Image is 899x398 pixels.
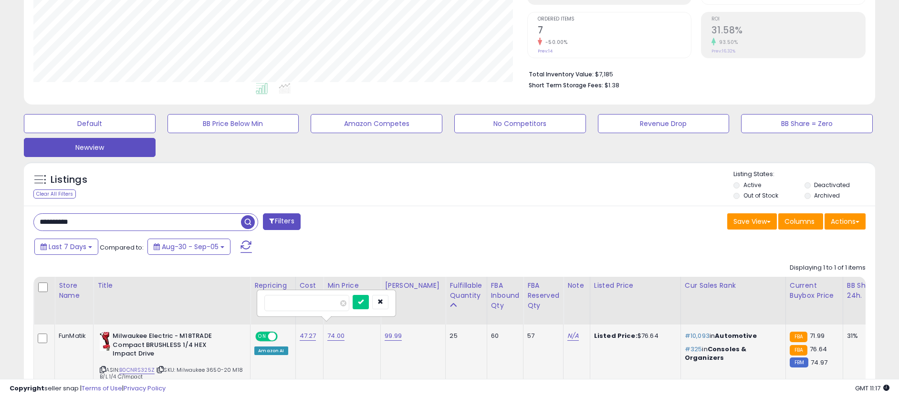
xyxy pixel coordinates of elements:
div: Displaying 1 to 1 of 1 items [790,263,866,272]
div: Min Price [327,281,376,291]
label: Deactivated [814,181,850,189]
b: Total Inventory Value: [529,70,594,78]
span: Columns [784,217,815,226]
div: FBA inbound Qty [491,281,520,311]
span: ROI [711,17,865,22]
div: Amazon AI [254,346,288,355]
span: Consoles & Organizers [685,345,746,362]
span: #325 [685,345,702,354]
small: FBM [790,357,808,367]
small: FBA [790,345,807,356]
div: BB Share 24h. [847,281,882,301]
div: 60 [491,332,516,340]
span: $1.38 [605,81,619,90]
label: Active [743,181,761,189]
b: Listed Price: [594,331,638,340]
button: Save View [727,213,777,230]
span: Automotive [715,331,757,340]
a: 99.99 [385,331,402,341]
small: Prev: 16.32% [711,48,735,54]
div: 25 [449,332,479,340]
label: Out of Stock [743,191,778,199]
strong: Copyright [10,384,44,393]
span: OFF [276,333,292,341]
div: ASIN: [100,332,243,392]
button: No Competitors [454,114,586,133]
button: Aug-30 - Sep-05 [147,239,230,255]
button: Filters [263,213,300,230]
div: Title [97,281,246,291]
a: Terms of Use [82,384,122,393]
span: | SKU: Milwaukee 3650-20 M18 B/L 1/4 C/Impact [100,366,243,380]
div: Current Buybox Price [790,281,839,301]
a: B0CNRS325Z [119,366,155,374]
small: -50.00% [542,39,568,46]
p: in [685,332,778,340]
button: Amazon Competes [311,114,442,133]
li: $7,185 [529,68,858,79]
a: N/A [567,331,579,341]
span: 74.97 [811,358,827,367]
span: ON [256,333,268,341]
a: 74.00 [327,331,345,341]
button: Actions [825,213,866,230]
button: BB Share = Zero [741,114,873,133]
div: FBA Reserved Qty [527,281,559,311]
div: [PERSON_NAME] [385,281,441,291]
img: 411-YazTdqL._SL40_.jpg [100,332,110,351]
div: Listed Price [594,281,677,291]
b: Milwaukee Electric - M18TRADE Compact BRUSHLESS 1/4 HEX Impact Drive [113,332,229,361]
button: Revenue Drop [598,114,730,133]
button: Newview [24,138,156,157]
span: Aug-30 - Sep-05 [162,242,219,251]
p: in [685,345,778,362]
div: Fulfillable Quantity [449,281,482,301]
div: $76.64 [594,332,673,340]
small: Prev: 14 [538,48,553,54]
span: Compared to: [100,243,144,252]
small: 93.50% [716,39,738,46]
h5: Listings [51,173,87,187]
h2: 7 [538,25,691,38]
div: Cur Sales Rank [685,281,782,291]
div: Cost [300,281,320,291]
h2: 31.58% [711,25,865,38]
div: Repricing [254,281,291,291]
div: 57 [527,332,556,340]
div: 31% [847,332,878,340]
span: Ordered Items [538,17,691,22]
p: Listing States: [733,170,875,179]
a: Privacy Policy [124,384,166,393]
div: Store Name [59,281,89,301]
div: Note [567,281,586,291]
button: Default [24,114,156,133]
button: BB Price Below Min [167,114,299,133]
span: 76.64 [810,345,827,354]
small: FBA [790,332,807,342]
span: 2025-09-15 11:17 GMT [855,384,889,393]
div: seller snap | | [10,384,166,393]
button: Columns [778,213,823,230]
span: Last 7 Days [49,242,86,251]
a: 47.27 [300,331,316,341]
div: FunMatik [59,332,86,340]
button: Last 7 Days [34,239,98,255]
span: 71.99 [810,331,825,340]
label: Archived [814,191,840,199]
span: #10,093 [685,331,710,340]
b: Short Term Storage Fees: [529,81,603,89]
div: Clear All Filters [33,189,76,199]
